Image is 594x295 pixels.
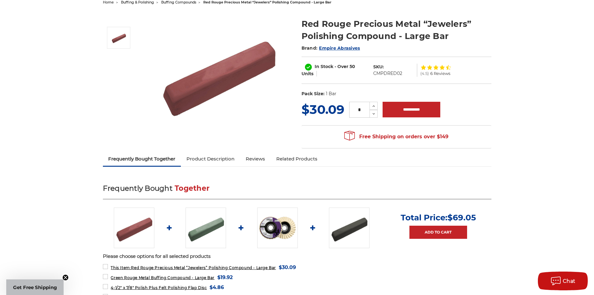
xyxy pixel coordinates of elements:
[350,64,355,69] span: 50
[373,64,384,70] dt: SKU:
[538,272,588,290] button: Chat
[315,64,333,69] span: In Stock
[111,285,207,290] span: 4-1/2" x 7/8" Polish Plus Felt Polishing Flap Disc
[103,152,181,166] a: Frequently Bought Together
[181,152,240,166] a: Product Description
[279,263,296,272] span: $30.09
[217,273,233,282] span: $19.92
[103,184,172,193] span: Frequently Bought
[344,130,448,143] span: Free Shipping on orders over $149
[401,213,476,223] p: Total Price:
[420,71,429,76] span: (4.5)
[563,278,576,284] span: Chat
[103,253,491,260] p: Please choose options for all selected products
[13,284,57,290] span: Get Free Shipping
[302,71,313,76] span: Units
[302,102,344,117] span: $30.09
[111,265,131,270] strong: This Item:
[335,64,348,69] span: - Over
[114,208,154,248] img: Red Rouge Jewelers Buffing Compound
[409,226,467,239] a: Add to Cart
[447,213,476,223] span: $69.05
[319,45,360,51] a: Empire Abrasives
[271,152,323,166] a: Related Products
[62,274,69,281] button: Close teaser
[302,45,318,51] span: Brand:
[6,279,64,295] div: Get Free ShippingClose teaser
[111,265,276,270] span: Red Rouge Precious Metal “Jewelers” Polishing Compound - Large Bar
[111,30,127,46] img: Red Rouge Jewelers Buffing Compound
[430,71,450,76] span: 6 Reviews
[302,91,325,97] dt: Pack Size:
[175,184,210,193] span: Together
[240,152,271,166] a: Reviews
[302,18,491,42] h1: Red Rouge Precious Metal “Jewelers” Polishing Compound - Large Bar
[326,91,336,97] dd: 1 Bar
[156,11,281,136] img: Red Rouge Jewelers Buffing Compound
[210,283,224,292] span: $4.86
[111,275,215,280] span: Green Rouge Metal Buffing Compound - Large Bar
[373,70,402,77] dd: CMPDRED02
